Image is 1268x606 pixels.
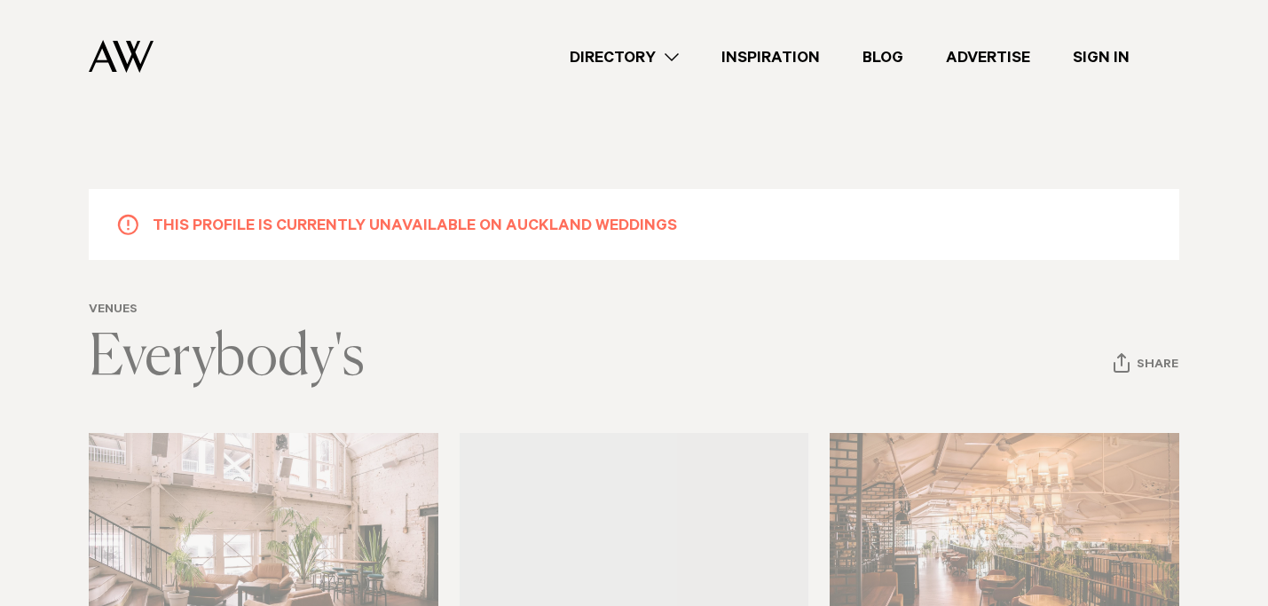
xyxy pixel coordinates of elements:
a: Sign In [1051,45,1151,69]
img: Auckland Weddings Logo [89,40,154,73]
a: Advertise [925,45,1051,69]
a: Inspiration [700,45,841,69]
h5: This profile is currently unavailable on Auckland Weddings [153,213,677,236]
a: Blog [841,45,925,69]
a: Directory [548,45,700,69]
